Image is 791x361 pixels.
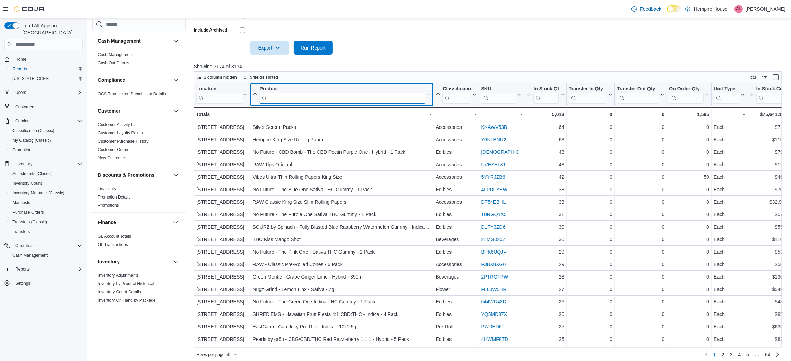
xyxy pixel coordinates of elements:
[7,145,85,155] button: Promotions
[481,149,535,155] a: [DEMOGRAPHIC_DATA]
[669,86,704,93] div: On Order Qty
[749,86,790,104] button: In Stock Cost
[569,86,607,104] div: Transfer In Qty
[442,86,471,93] div: Classification
[526,135,564,144] div: 63
[250,74,278,80] span: 5 fields sorted
[294,41,333,55] button: Run Report
[259,86,425,93] div: Product
[98,258,170,265] button: Inventory
[436,86,476,104] button: Classification
[98,131,143,135] a: Customer Loyalty Points
[7,198,85,208] button: Manifests
[481,137,506,142] a: Y6NLBNU2
[12,229,30,235] span: Transfers
[760,73,769,81] button: Display options
[569,210,612,219] div: 0
[98,281,154,286] a: Inventory by Product Historical
[713,351,716,358] span: 1
[10,74,51,83] a: [US_STATE] CCRS
[98,122,138,127] a: Customer Activity List
[526,110,564,118] div: 5,013
[19,22,83,36] span: Load All Apps in [GEOGRAPHIC_DATA]
[7,135,85,145] button: My Catalog (Classic)
[12,279,33,288] a: Settings
[526,123,564,131] div: 64
[749,160,790,169] div: $12.04
[98,122,138,127] span: Customer Activity List
[617,86,664,104] button: Transfer Out Qty
[12,265,83,273] span: Reports
[12,265,33,273] button: Reports
[7,250,85,260] button: Cash Management
[735,349,743,360] a: Page 4 of 64
[617,110,664,118] div: 0
[481,336,508,342] a: 4HWMF8TD
[12,128,54,133] span: Classification (Classic)
[533,86,559,104] div: In Stock Qty
[14,6,45,12] img: Cova
[10,208,83,217] span: Purchase Orders
[669,135,709,144] div: 0
[727,349,736,360] a: Page 3 of 64
[436,210,476,219] div: Edibles
[12,117,32,125] button: Catalog
[1,116,85,126] button: Catalog
[98,219,170,226] button: Finance
[12,279,83,288] span: Settings
[7,169,85,178] button: Adjustments (Classic)
[481,324,505,329] a: P7J0ED6F
[436,185,476,194] div: Edibles
[569,86,612,104] button: Transfer In Qty
[98,52,133,58] span: Cash Management
[714,110,745,118] div: -
[98,234,131,239] a: GL Account Totals
[714,86,739,93] div: Unit Type
[240,73,281,81] button: 5 fields sorted
[196,110,248,118] div: Totals
[15,161,32,167] span: Inventory
[481,287,506,292] a: FL60W5HR
[172,37,180,45] button: Cash Management
[252,173,431,181] div: Vibes Ultra-Thin Rolling Papers King Size
[12,200,30,205] span: Manifests
[1,264,85,274] button: Reports
[196,160,248,169] div: [STREET_ADDRESS]
[98,147,129,152] span: Customer Queue
[669,173,709,181] div: 50
[669,86,709,104] button: On Order Qty
[98,91,166,96] a: OCS Transaction Submission Details
[714,160,745,169] div: Each
[1,241,85,250] button: Operations
[481,262,506,267] a: F3BX8XG0
[669,198,709,206] div: 0
[10,136,54,144] a: My Catalog (Classic)
[98,171,154,178] h3: Discounts & Promotions
[1,278,85,288] button: Settings
[730,351,733,358] span: 3
[736,5,741,13] span: AL
[194,63,788,70] p: Showing 3174 of 3174
[7,188,85,198] button: Inventory Manager (Classic)
[569,185,612,194] div: 0
[749,110,790,118] div: $75,641.1042
[714,123,745,131] div: Each
[442,86,471,104] div: Classification
[204,74,237,80] span: 1 column hidden
[12,160,35,168] button: Inventory
[172,218,180,227] button: Finance
[172,107,180,115] button: Customer
[98,156,127,160] a: New Customers
[481,162,506,167] a: UVEZHL3T
[669,110,709,118] div: 1,595
[196,198,248,206] div: [STREET_ADDRESS]
[98,203,119,208] span: Promotions
[481,174,505,180] a: 5YYRJZB6
[12,147,34,153] span: Promotions
[481,237,505,242] a: 21MG020Z
[730,5,732,13] p: |
[12,180,42,186] span: Inventory Count
[749,185,790,194] div: $70.68
[756,86,784,93] div: In Stock Cost
[197,352,230,358] span: Rows per page : 50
